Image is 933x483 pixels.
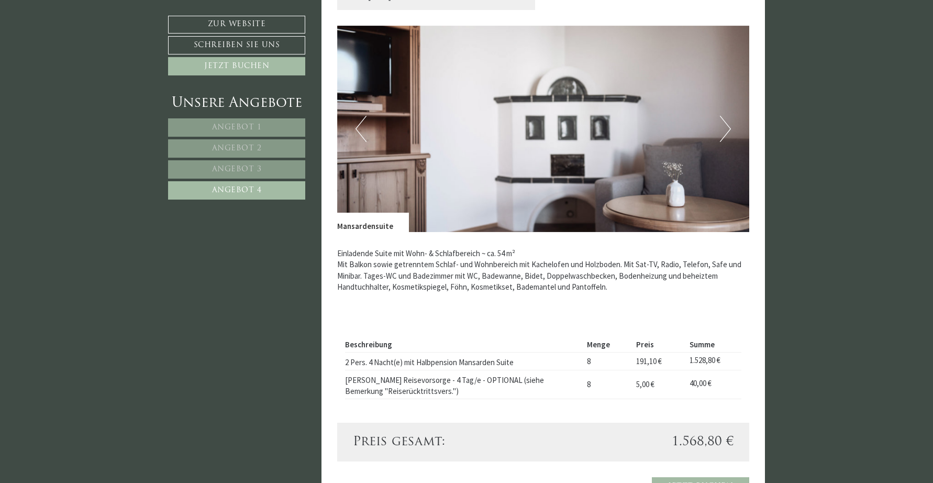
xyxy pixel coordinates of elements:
[720,116,731,142] button: Next
[345,353,583,370] td: 2 Pers. 4 Nacht(e) mit Halbpension Mansarden Suite
[632,337,685,352] th: Preis
[16,49,149,56] small: 19:23
[168,36,305,54] a: Schreiben Sie uns
[345,276,413,294] button: Senden
[636,356,662,366] span: 191,10 €
[337,26,750,232] img: image
[583,370,632,399] td: 8
[345,433,543,451] div: Preis gesamt:
[168,16,305,34] a: Zur Website
[345,370,583,399] td: [PERSON_NAME] Reisevorsorge - 4 Tag/e - OPTIONAL (siehe Bemerkung "Reiserücktrittsvers.")
[16,30,149,38] div: Montis – Active Nature Spa
[337,248,750,293] p: Einladende Suite mit Wohn- & Schlafbereich ~ ca. 54 m² Mit Balkon sowie getrenntem Schlaf- und Wo...
[686,370,741,399] td: 40,00 €
[212,124,262,131] span: Angebot 1
[212,186,262,194] span: Angebot 4
[583,353,632,370] td: 8
[168,94,305,113] div: Unsere Angebote
[636,379,654,389] span: 5,00 €
[686,353,741,370] td: 1.528,80 €
[672,433,734,451] span: 1.568,80 €
[212,145,262,152] span: Angebot 2
[8,28,154,58] div: Guten Tag, wie können wir Ihnen helfen?
[583,337,632,352] th: Menge
[345,337,583,352] th: Beschreibung
[212,166,262,173] span: Angebot 3
[168,57,305,75] a: Jetzt buchen
[356,116,366,142] button: Previous
[686,337,741,352] th: Summe
[189,8,224,25] div: [DATE]
[337,213,409,232] div: Mansardensuite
